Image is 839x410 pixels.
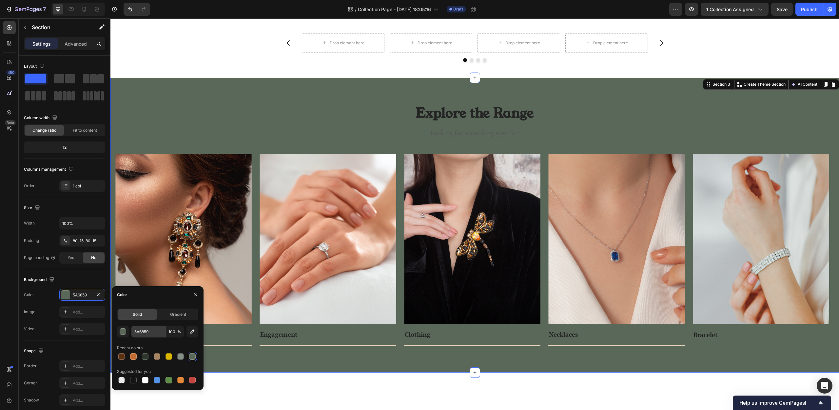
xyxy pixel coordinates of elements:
[3,3,49,16] button: 7
[117,292,127,298] div: Color
[133,312,142,317] span: Solid
[583,312,607,320] a: Bracelet
[358,6,431,13] span: Collection Page - [DATE] 18:05:16
[706,6,754,13] span: 1 collection assigned
[73,326,104,332] div: Add...
[801,6,817,13] div: Publish
[633,63,675,69] p: Create Theme Section
[24,238,39,244] div: Padding
[771,3,793,16] button: Save
[24,275,56,284] div: Background
[150,312,187,320] a: Engagement
[24,204,41,212] div: Size
[438,136,574,306] img: Alt Image
[24,292,34,298] div: Color
[91,255,96,261] span: No
[795,3,823,16] button: Publish
[149,136,285,306] a: Image Title
[73,363,104,369] div: Add...
[73,183,104,189] div: 1 col
[24,309,35,315] div: Image
[307,22,342,27] div: Drop element here
[24,255,56,261] div: Page padding
[219,22,254,27] div: Drop element here
[24,380,37,386] div: Corner
[366,40,370,44] button: Dot
[5,136,141,306] a: Image Title
[5,136,141,306] img: Alt Image
[542,15,560,34] button: Carousel Next Arrow
[359,40,363,44] button: Dot
[24,347,45,356] div: Shape
[73,127,97,133] span: Fit to content
[168,110,560,119] p: Looking for something specific?
[131,326,166,337] input: Eg: FFFFFF
[32,40,51,47] p: Settings
[6,70,16,75] div: 450
[438,136,574,306] a: Image Title
[355,6,357,13] span: /
[117,345,143,351] div: Recent colors
[439,312,468,320] a: Necklaces
[25,143,104,152] div: 12
[24,165,75,174] div: Columns management
[701,3,769,16] button: 1 collection assigned
[24,363,37,369] div: Border
[73,292,92,298] div: 5A6859
[817,378,832,394] div: Open Intercom Messenger
[483,22,517,27] div: Drop element here
[110,18,839,410] iframe: Design area
[117,369,151,375] div: Suggested for you
[24,183,35,189] div: Order
[294,312,320,320] a: Clothing
[372,40,376,44] button: Dot
[24,326,34,332] div: Video
[73,309,104,315] div: Add...
[777,7,788,12] span: Save
[73,380,104,386] div: Add...
[149,136,285,306] img: Alt Image
[60,217,105,229] input: Auto
[24,397,39,403] div: Shadow
[5,120,16,125] div: Beta
[739,400,817,406] span: Help us improve GemPages!
[32,127,56,133] span: Change ratio
[24,220,35,226] div: Width
[170,312,186,317] span: Gradient
[679,62,708,70] button: AI Content
[6,312,30,320] a: Earrings
[395,22,430,27] div: Drop element here
[68,255,74,261] span: Yes
[24,114,59,122] div: Column width
[73,398,104,403] div: Add...
[353,40,357,44] button: Dot
[24,62,46,71] div: Layout
[601,63,621,69] div: Section 3
[582,136,719,306] a: Image Title
[294,136,430,306] a: Image Title
[65,40,87,47] p: Advanced
[43,5,46,13] p: 7
[168,86,560,103] p: Explore the Range
[739,399,825,407] button: Show survey - Help us improve GemPages!
[177,329,181,335] span: %
[582,136,719,306] img: Alt Image
[32,23,86,31] p: Section
[73,238,104,244] div: 80, 15, 80, 15
[453,6,463,12] span: Draft
[294,136,430,306] img: Alt Image
[124,3,150,16] div: Undo/Redo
